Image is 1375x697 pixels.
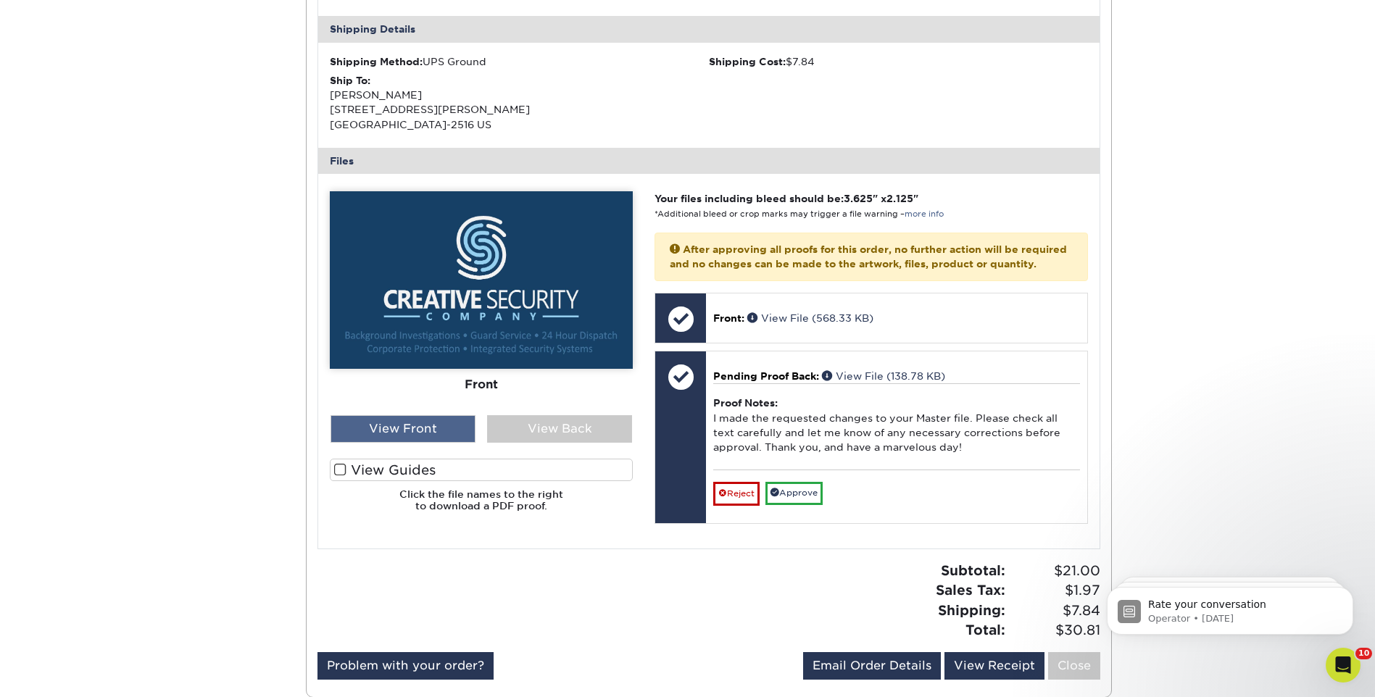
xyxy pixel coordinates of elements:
[1355,648,1372,659] span: 10
[330,75,370,86] strong: Ship To:
[944,652,1044,680] a: View Receipt
[487,415,632,443] div: View Back
[318,148,1100,174] div: Files
[330,459,633,481] label: View Guides
[331,415,475,443] div: View Front
[317,652,494,680] a: Problem with your order?
[330,488,633,524] h6: Click the file names to the right to download a PDF proof.
[936,582,1005,598] strong: Sales Tax:
[670,243,1067,270] strong: After approving all proofs for this order, no further action will be required and no changes can ...
[822,370,945,382] a: View File (138.78 KB)
[318,16,1100,42] div: Shipping Details
[713,397,778,409] strong: Proof Notes:
[1010,561,1100,581] span: $21.00
[1010,620,1100,640] span: $30.81
[709,56,786,67] strong: Shipping Cost:
[330,56,423,67] strong: Shipping Method:
[713,383,1079,469] div: I made the requested changes to your Master file. Please check all text carefully and let me know...
[886,193,913,204] span: 2.125
[844,193,873,204] span: 3.625
[905,209,944,219] a: more info
[938,602,1005,618] strong: Shipping:
[1010,580,1100,601] span: $1.97
[765,482,823,504] a: Approve
[713,312,744,324] span: Front:
[330,369,633,401] div: Front
[709,54,1088,69] div: $7.84
[747,312,873,324] a: View File (568.33 KB)
[655,193,918,204] strong: Your files including bleed should be: " x "
[713,482,760,505] a: Reject
[1048,652,1100,680] a: Close
[655,209,944,219] small: *Additional bleed or crop marks may trigger a file warning –
[1010,601,1100,621] span: $7.84
[803,652,941,680] a: Email Order Details
[330,73,709,133] div: [PERSON_NAME] [STREET_ADDRESS][PERSON_NAME] [GEOGRAPHIC_DATA]-2516 US
[965,622,1005,638] strong: Total:
[1326,648,1361,683] iframe: Intercom live chat
[941,562,1005,578] strong: Subtotal:
[330,54,709,69] div: UPS Ground
[1085,556,1375,658] iframe: Intercom notifications message
[713,370,819,382] span: Pending Proof Back:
